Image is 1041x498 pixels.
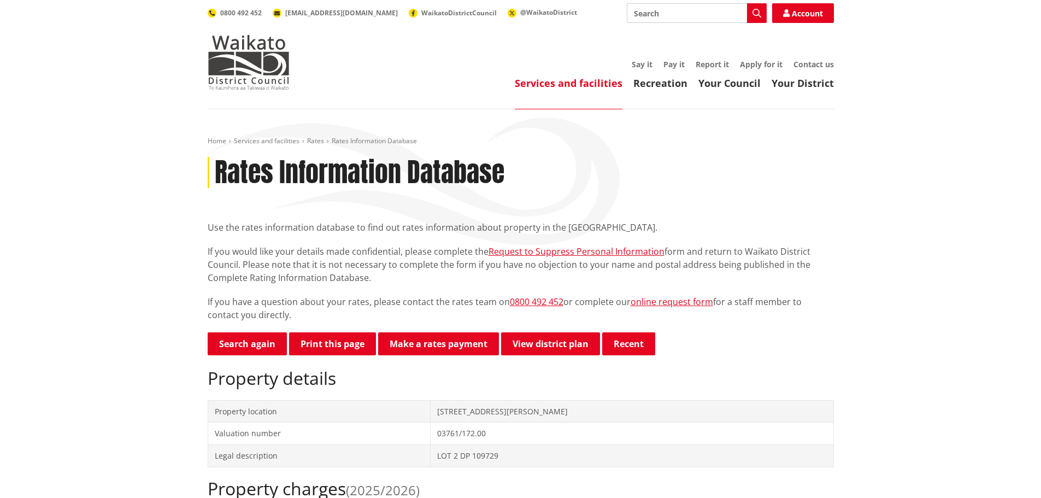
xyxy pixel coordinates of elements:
a: Apply for it [740,59,783,69]
a: Home [208,136,226,145]
a: Services and facilities [234,136,299,145]
td: [STREET_ADDRESS][PERSON_NAME] [431,400,833,423]
span: WaikatoDistrictCouncil [421,8,497,17]
span: 0800 492 452 [220,8,262,17]
a: Make a rates payment [378,332,499,355]
a: Request to Suppress Personal Information [489,245,664,257]
td: LOT 2 DP 109729 [431,444,833,467]
a: [EMAIL_ADDRESS][DOMAIN_NAME] [273,8,398,17]
p: If you would like your details made confidential, please complete the form and return to Waikato ... [208,245,834,284]
td: 03761/172.00 [431,423,833,445]
button: Recent [602,332,655,355]
a: Recreation [633,77,687,90]
a: Account [772,3,834,23]
span: @WaikatoDistrict [520,8,577,17]
nav: breadcrumb [208,137,834,146]
h2: Property details [208,368,834,389]
a: @WaikatoDistrict [508,8,577,17]
p: If you have a question about your rates, please contact the rates team on or complete our for a s... [208,295,834,321]
a: Search again [208,332,287,355]
a: 0800 492 452 [510,296,563,308]
a: Your District [772,77,834,90]
button: Print this page [289,332,376,355]
img: Waikato District Council - Te Kaunihera aa Takiwaa o Waikato [208,35,290,90]
a: online request form [631,296,713,308]
td: Property location [208,400,431,423]
td: Valuation number [208,423,431,445]
a: Rates [307,136,324,145]
a: Your Council [698,77,761,90]
a: Pay it [663,59,685,69]
a: Services and facilities [515,77,622,90]
h1: Rates Information Database [215,157,504,189]
a: Say it [632,59,652,69]
a: View district plan [501,332,600,355]
a: Contact us [793,59,834,69]
a: WaikatoDistrictCouncil [409,8,497,17]
input: Search input [627,3,767,23]
span: Rates Information Database [332,136,417,145]
span: [EMAIL_ADDRESS][DOMAIN_NAME] [285,8,398,17]
td: Legal description [208,444,431,467]
a: 0800 492 452 [208,8,262,17]
a: Report it [696,59,729,69]
p: Use the rates information database to find out rates information about property in the [GEOGRAPHI... [208,221,834,234]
